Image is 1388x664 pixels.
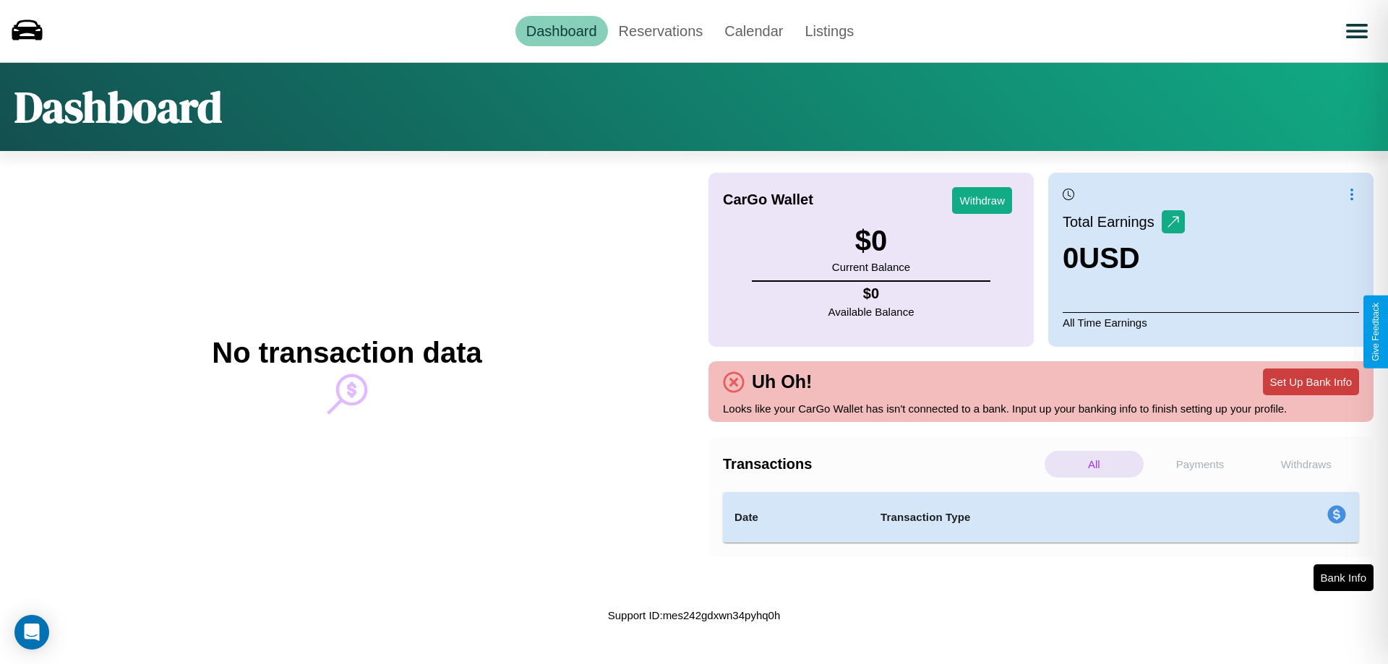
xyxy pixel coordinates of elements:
[1151,451,1250,478] p: Payments
[828,302,914,322] p: Available Balance
[608,605,781,625] p: Support ID: mes242gdxwn34pyhq0h
[952,187,1012,214] button: Withdraw
[832,225,910,257] h3: $ 0
[828,285,914,302] h4: $ 0
[1063,209,1162,235] p: Total Earnings
[723,456,1041,473] h4: Transactions
[608,16,714,46] a: Reservations
[1314,564,1374,591] button: Bank Info
[1045,451,1144,478] p: All
[1337,11,1377,51] button: Open menu
[212,337,481,369] h2: No transaction data
[1256,451,1355,478] p: Withdraws
[745,371,819,392] h4: Uh Oh!
[14,615,49,650] div: Open Intercom Messenger
[734,509,857,526] h4: Date
[794,16,865,46] a: Listings
[881,509,1209,526] h4: Transaction Type
[832,257,910,277] p: Current Balance
[723,191,813,208] h4: CarGo Wallet
[714,16,794,46] a: Calendar
[723,399,1359,418] p: Looks like your CarGo Wallet has isn't connected to a bank. Input up your banking info to finish ...
[1063,242,1185,275] h3: 0 USD
[1063,312,1359,332] p: All Time Earnings
[723,492,1359,543] table: simple table
[1371,303,1381,361] div: Give Feedback
[515,16,608,46] a: Dashboard
[1263,368,1359,395] button: Set Up Bank Info
[14,77,222,137] h1: Dashboard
